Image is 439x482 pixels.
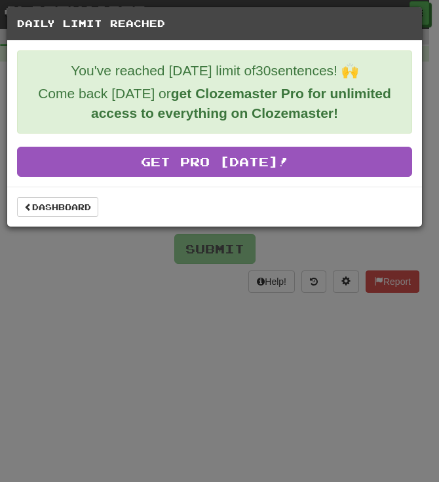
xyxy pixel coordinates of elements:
a: Get Pro [DATE]! [17,147,412,177]
strong: get Clozemaster Pro for unlimited access to everything on Clozemaster! [91,86,391,120]
a: Dashboard [17,197,98,217]
p: You've reached [DATE] limit of 30 sentences! 🙌 [28,61,402,81]
h5: Daily Limit Reached [17,17,412,30]
p: Come back [DATE] or [28,84,402,123]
